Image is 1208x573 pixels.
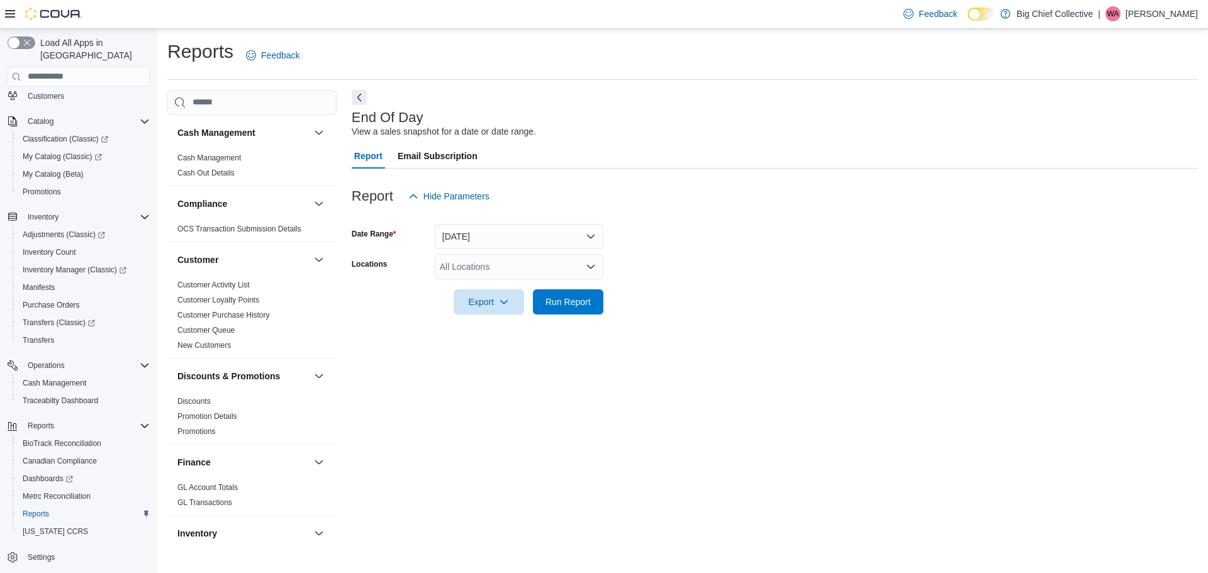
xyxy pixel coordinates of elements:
[1105,6,1121,21] div: Wilson Allen
[23,509,49,519] span: Reports
[352,259,388,269] label: Locations
[177,482,238,492] span: GL Account Totals
[13,130,155,148] a: Classification (Classic)
[18,315,100,330] a: Transfers (Classic)
[18,184,150,199] span: Promotions
[23,114,150,129] span: Catalog
[18,280,150,295] span: Manifests
[177,456,309,469] button: Finance
[18,227,150,242] span: Adjustments (Classic)
[177,280,250,290] span: Customer Activity List
[177,412,237,421] a: Promotion Details
[177,310,270,320] span: Customer Purchase History
[177,427,216,436] a: Promotions
[311,455,327,470] button: Finance
[177,396,211,406] span: Discounts
[167,221,337,242] div: Compliance
[18,506,54,521] a: Reports
[13,296,155,314] button: Purchase Orders
[23,438,101,448] span: BioTrack Reconciliation
[919,8,957,20] span: Feedback
[23,209,64,225] button: Inventory
[18,471,150,486] span: Dashboards
[13,452,155,470] button: Canadian Compliance
[23,187,61,197] span: Promotions
[18,184,66,199] a: Promotions
[23,265,126,275] span: Inventory Manager (Classic)
[167,277,337,358] div: Customer
[352,90,367,105] button: Next
[18,227,110,242] a: Adjustments (Classic)
[23,418,59,433] button: Reports
[23,247,76,257] span: Inventory Count
[177,295,259,305] span: Customer Loyalty Points
[3,357,155,374] button: Operations
[23,456,97,466] span: Canadian Compliance
[28,212,59,222] span: Inventory
[18,149,107,164] a: My Catalog (Classic)
[23,318,95,328] span: Transfers (Classic)
[311,196,327,211] button: Compliance
[18,489,150,504] span: Metrc Reconciliation
[13,183,155,201] button: Promotions
[18,298,150,313] span: Purchase Orders
[13,435,155,452] button: BioTrack Reconciliation
[18,245,150,260] span: Inventory Count
[177,498,232,507] a: GL Transactions
[18,262,150,277] span: Inventory Manager (Classic)
[18,167,89,182] a: My Catalog (Beta)
[13,148,155,165] a: My Catalog (Classic)
[177,253,218,266] h3: Customer
[23,169,84,179] span: My Catalog (Beta)
[177,456,211,469] h3: Finance
[23,335,54,345] span: Transfers
[23,300,80,310] span: Purchase Orders
[177,153,241,162] a: Cash Management
[28,360,65,370] span: Operations
[177,126,255,139] h3: Cash Management
[261,49,299,62] span: Feedback
[13,261,155,279] a: Inventory Manager (Classic)
[23,88,150,104] span: Customers
[28,116,53,126] span: Catalog
[435,224,603,249] button: [DATE]
[311,252,327,267] button: Customer
[18,506,150,521] span: Reports
[35,36,150,62] span: Load All Apps in [GEOGRAPHIC_DATA]
[177,370,309,382] button: Discounts & Promotions
[23,549,150,565] span: Settings
[18,333,150,348] span: Transfers
[23,418,150,433] span: Reports
[18,315,150,330] span: Transfers (Classic)
[177,168,235,178] span: Cash Out Details
[13,165,155,183] button: My Catalog (Beta)
[25,8,82,20] img: Cova
[423,190,489,203] span: Hide Parameters
[177,340,231,350] span: New Customers
[23,378,86,388] span: Cash Management
[545,296,591,308] span: Run Report
[23,89,69,104] a: Customers
[28,91,64,101] span: Customers
[177,483,238,492] a: GL Account Totals
[177,527,309,540] button: Inventory
[167,480,337,515] div: Finance
[311,125,327,140] button: Cash Management
[23,230,105,240] span: Adjustments (Classic)
[23,396,98,406] span: Traceabilty Dashboard
[167,39,233,64] h1: Reports
[403,184,495,209] button: Hide Parameters
[18,167,150,182] span: My Catalog (Beta)
[13,505,155,523] button: Reports
[13,243,155,261] button: Inventory Count
[18,436,150,451] span: BioTrack Reconciliation
[177,326,235,335] a: Customer Queue
[23,474,73,484] span: Dashboards
[18,524,150,539] span: Washington CCRS
[18,453,102,469] a: Canadian Compliance
[28,421,54,431] span: Reports
[23,491,91,501] span: Metrc Reconciliation
[177,397,211,406] a: Discounts
[177,426,216,437] span: Promotions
